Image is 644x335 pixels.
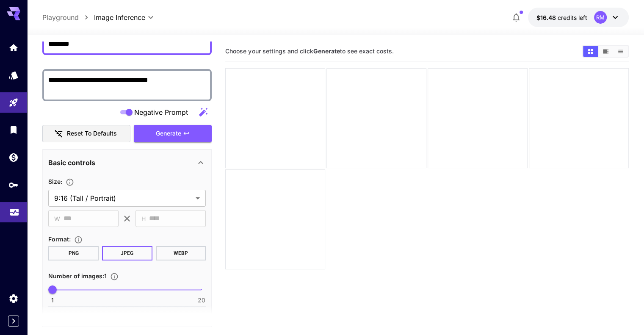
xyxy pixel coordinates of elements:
[8,70,19,80] div: Models
[536,13,587,22] div: $16.47706
[62,178,77,186] button: Adjust the dimensions of the generated image by specifying its width and height in pixels, or sel...
[225,47,393,55] span: Choose your settings and click to see exact costs.
[583,46,598,57] button: Show media in grid view
[8,152,19,163] div: Wallet
[8,42,19,53] div: Home
[156,246,206,260] button: WEBP
[594,11,607,24] div: RM
[102,246,152,260] button: JPEG
[48,158,95,168] p: Basic controls
[558,14,587,21] span: credits left
[8,180,19,190] div: API Keys
[8,125,19,135] div: Library
[141,214,146,224] span: H
[71,235,86,244] button: Choose the file format for the output image.
[48,246,99,260] button: PNG
[94,12,145,22] span: Image Inference
[313,47,340,55] b: Generate
[42,12,94,22] nav: breadcrumb
[42,125,130,142] button: Reset to defaults
[156,128,181,139] span: Generate
[198,296,205,305] span: 20
[51,296,54,305] span: 1
[107,272,122,281] button: Specify how many images to generate in a single request. Each image generation will be charged se...
[48,152,206,173] div: Basic controls
[613,46,628,57] button: Show media in list view
[598,46,613,57] button: Show media in video view
[9,204,19,215] div: Usage
[42,12,79,22] a: Playground
[54,193,192,203] span: 9:16 (Tall / Portrait)
[48,272,107,280] span: Number of images : 1
[134,125,212,142] button: Generate
[134,107,188,117] span: Negative Prompt
[8,316,19,327] button: Expand sidebar
[582,45,629,58] div: Show media in grid viewShow media in video viewShow media in list view
[528,8,629,27] button: $16.47706RM
[54,214,60,224] span: W
[48,178,62,185] span: Size :
[536,14,558,21] span: $16.48
[48,235,71,243] span: Format :
[8,293,19,304] div: Settings
[8,97,19,108] div: Playground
